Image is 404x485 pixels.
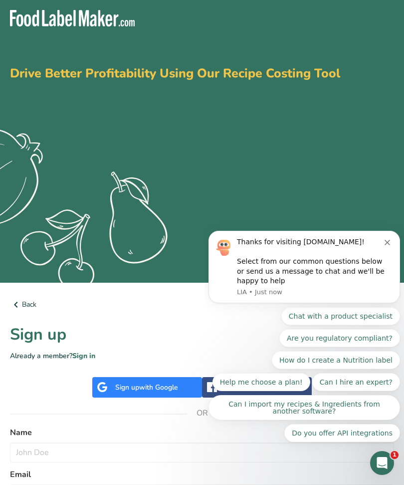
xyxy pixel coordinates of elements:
a: Back [10,299,394,311]
span: OR [187,398,217,428]
p: Already a member? [10,351,394,361]
div: Sign up [115,382,178,393]
iframe: Intercom notifications message [204,217,404,458]
span: Drive Better Profitability Using Our Recipe Costing Tool [10,65,340,82]
input: John Doe [10,443,394,463]
img: Food Label Maker [10,10,135,26]
label: Email [10,469,394,481]
span: with Google [139,383,178,392]
a: Sign in [72,351,95,361]
label: Name [10,427,394,439]
h1: Sign up [10,323,394,347]
iframe: Intercom live chat [370,451,394,475]
span: 1 [391,451,399,459]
